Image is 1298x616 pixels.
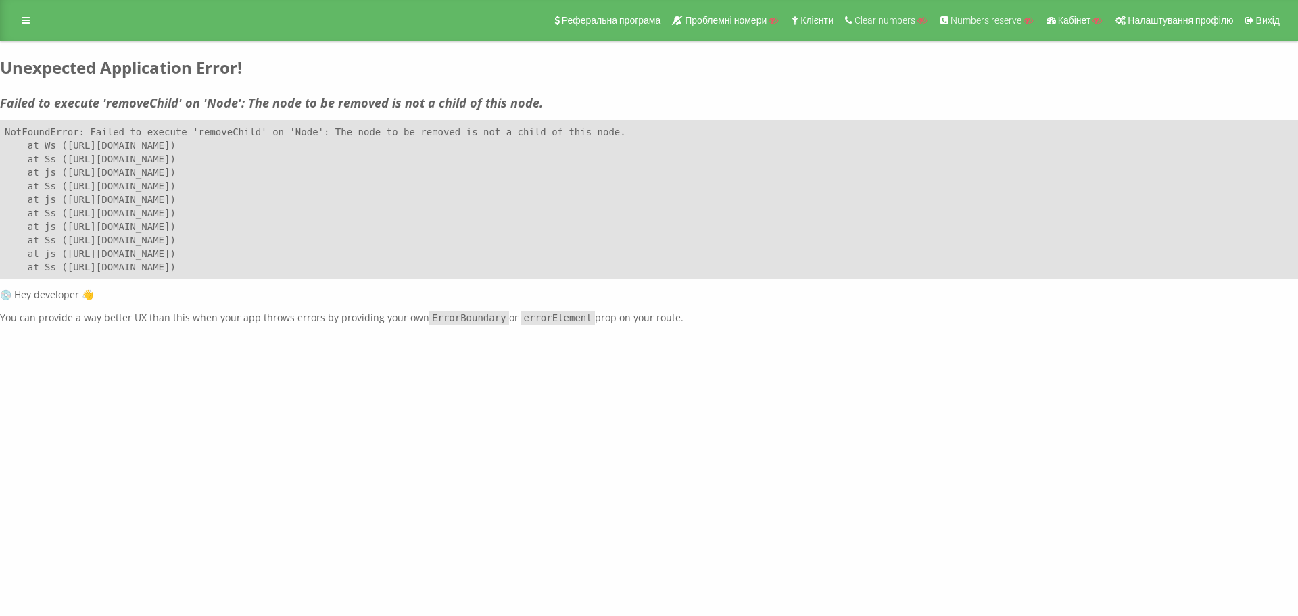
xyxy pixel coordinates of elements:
[1128,15,1233,26] span: Налаштування профілю
[1256,15,1280,26] span: Вихід
[521,311,595,325] code: errorElement
[562,15,661,26] span: Реферальна програма
[685,15,767,26] span: Проблемні номери
[429,311,509,325] code: ErrorBoundary
[855,15,915,26] span: Clear numbers
[800,15,834,26] span: Клієнти
[1058,15,1091,26] span: Кабінет
[951,15,1021,26] span: Numbers reserve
